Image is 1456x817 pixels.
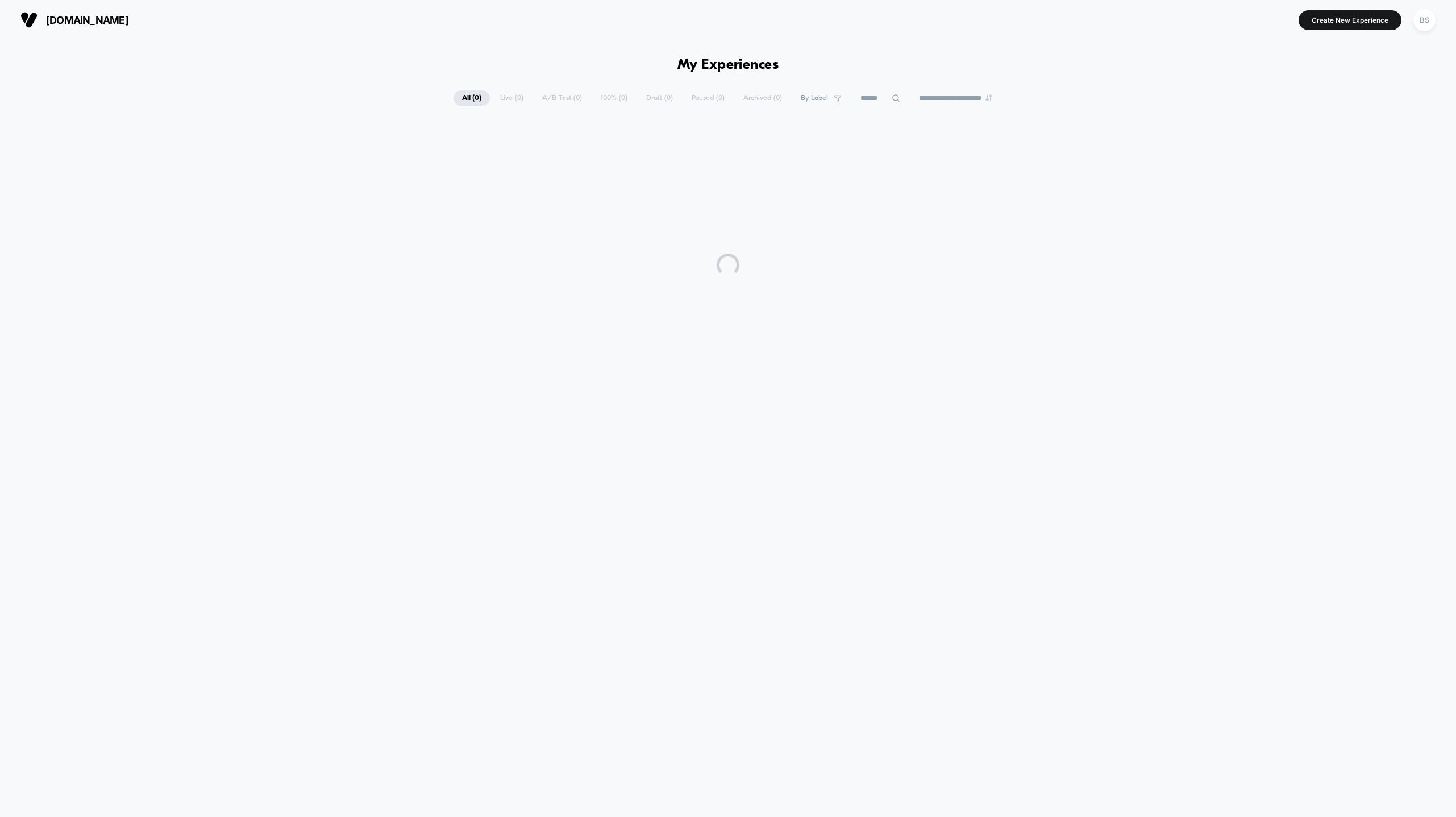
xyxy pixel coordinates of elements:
span: By Label [801,94,828,102]
button: Create New Experience [1299,10,1401,30]
span: [DOMAIN_NAME] [46,14,128,26]
span: All ( 0 ) [454,90,490,106]
div: BS [1413,9,1436,31]
h1: My Experiences [677,57,779,73]
button: BS [1410,9,1439,32]
button: [DOMAIN_NAME] [17,11,132,29]
img: end [985,94,992,101]
img: Visually logo [20,11,38,28]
